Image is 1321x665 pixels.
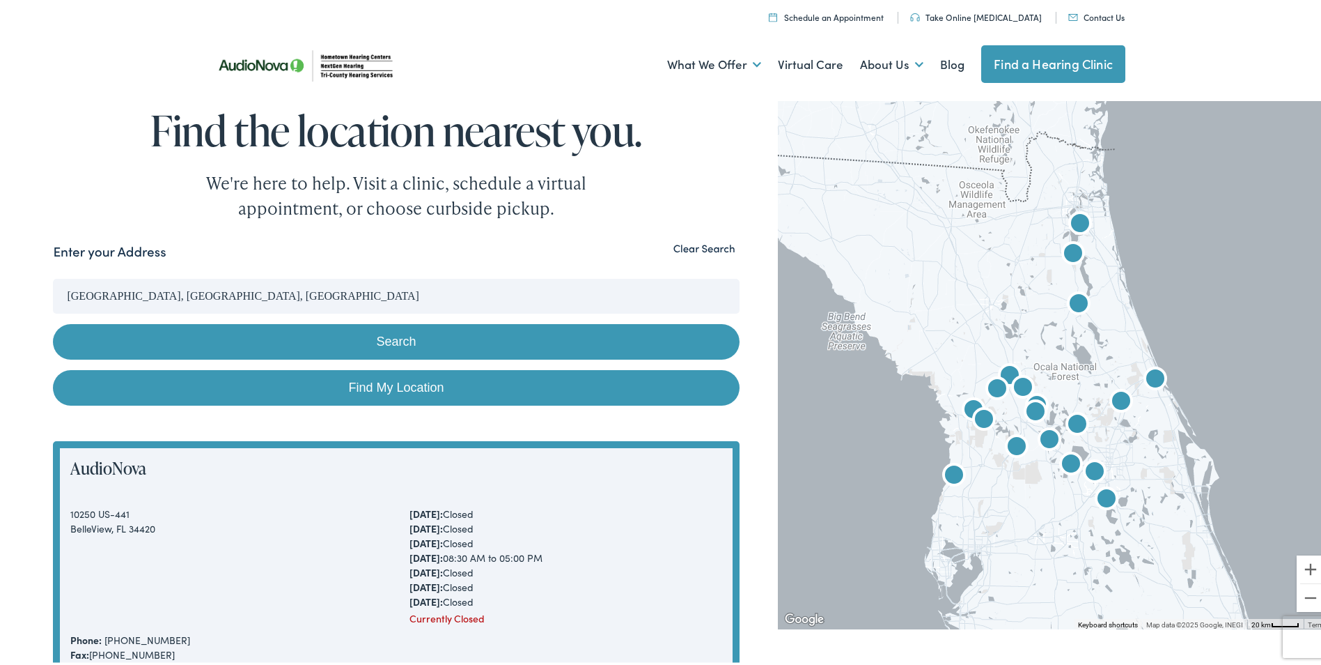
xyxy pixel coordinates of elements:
[769,10,777,19] img: utility icon
[1068,11,1078,18] img: utility icon
[781,608,827,626] img: Google
[70,645,721,659] div: [PHONE_NUMBER]
[104,630,190,644] a: [PHONE_NUMBER]
[53,276,739,311] input: Enter your address or zip code
[962,396,1006,441] div: Tri-County Hearing Services by AudioNova
[409,504,443,518] strong: [DATE]:
[409,533,443,547] strong: [DATE]:
[1247,616,1304,626] button: Map Scale: 20 km per 37 pixels
[1099,378,1143,422] div: AudioNova
[910,10,920,19] img: utility icon
[70,630,102,644] strong: Phone:
[409,577,443,591] strong: [DATE]:
[409,504,722,606] div: Closed Closed Closed 08:30 AM to 05:00 PM Closed Closed Closed
[70,645,89,659] strong: Fax:
[70,519,383,533] div: BelleView, FL 34420
[769,8,884,20] a: Schedule an Appointment
[975,365,1019,410] div: AudioNova
[951,386,996,431] div: AudioNova
[981,43,1125,80] a: Find a Hearing Clinic
[53,105,739,151] h1: Find the location nearest you.
[781,608,827,626] a: Open this area in Google Maps (opens a new window)
[70,454,146,477] a: AudioNova
[1015,382,1059,427] div: AudioNova
[1068,8,1125,20] a: Contact Us
[409,519,443,533] strong: [DATE]:
[1058,200,1102,245] div: NextGen Hearing by AudioNova
[860,36,923,88] a: About Us
[1027,416,1072,461] div: AudioNova
[778,36,843,88] a: Virtual Care
[994,423,1039,468] div: AudioNova
[932,452,976,496] div: Tri-County Hearing Services by AudioNova
[53,367,739,403] a: Find My Location
[1049,441,1093,485] div: Tri-County Hearing Services by AudioNova
[987,352,1032,397] div: Tri-County Hearing Services by AudioNova
[667,36,761,88] a: What We Offer
[409,548,443,562] strong: [DATE]:
[1051,230,1095,275] div: AudioNova
[53,239,166,259] label: Enter your Address
[1078,618,1138,627] button: Keyboard shortcuts
[53,321,739,357] button: Search
[409,592,443,606] strong: [DATE]:
[1055,401,1100,445] div: AudioNova
[70,504,383,519] div: 10250 US-441
[669,239,740,252] button: Clear Search
[1084,475,1129,520] div: AudioNova
[940,36,964,88] a: Blog
[1072,448,1117,493] div: AudioNova
[1056,280,1101,325] div: NextGen Hearing by AudioNova
[1251,618,1271,626] span: 20 km
[1001,364,1045,408] div: AudioNova
[910,8,1042,20] a: Take Online [MEDICAL_DATA]
[1146,618,1243,626] span: Map data ©2025 Google, INEGI
[409,609,722,623] div: Currently Closed
[1013,388,1058,433] div: AudioNova
[173,168,619,218] div: We're here to help. Visit a clinic, schedule a virtual appointment, or choose curbside pickup.
[409,563,443,576] strong: [DATE]:
[1133,356,1178,400] div: Hometown Hearing by AudioNova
